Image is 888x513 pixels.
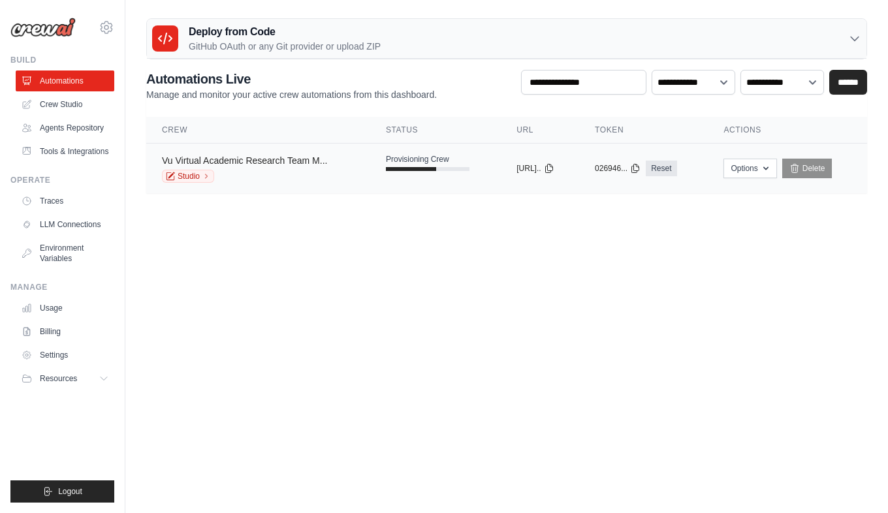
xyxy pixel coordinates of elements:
[16,321,114,342] a: Billing
[595,163,641,174] button: 026946...
[189,40,381,53] p: GitHub OAuth or any Git provider or upload ZIP
[16,368,114,389] button: Resources
[10,175,114,185] div: Operate
[10,18,76,37] img: Logo
[501,117,579,144] th: URL
[162,170,214,183] a: Studio
[708,117,867,144] th: Actions
[16,214,114,235] a: LLM Connections
[16,117,114,138] a: Agents Repository
[146,88,437,101] p: Manage and monitor your active crew automations from this dashboard.
[16,345,114,365] a: Settings
[646,161,676,176] a: Reset
[10,282,114,292] div: Manage
[146,70,437,88] h2: Automations Live
[386,154,449,164] span: Provisioning Crew
[16,298,114,319] a: Usage
[16,94,114,115] a: Crew Studio
[58,486,82,497] span: Logout
[146,117,370,144] th: Crew
[16,191,114,211] a: Traces
[10,480,114,503] button: Logout
[782,159,832,178] a: Delete
[723,159,776,178] button: Options
[16,70,114,91] a: Automations
[10,55,114,65] div: Build
[579,117,708,144] th: Token
[370,117,501,144] th: Status
[40,373,77,384] span: Resources
[16,141,114,162] a: Tools & Integrations
[162,155,327,166] a: Vu Virtual Academic Research Team M...
[189,24,381,40] h3: Deploy from Code
[16,238,114,269] a: Environment Variables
